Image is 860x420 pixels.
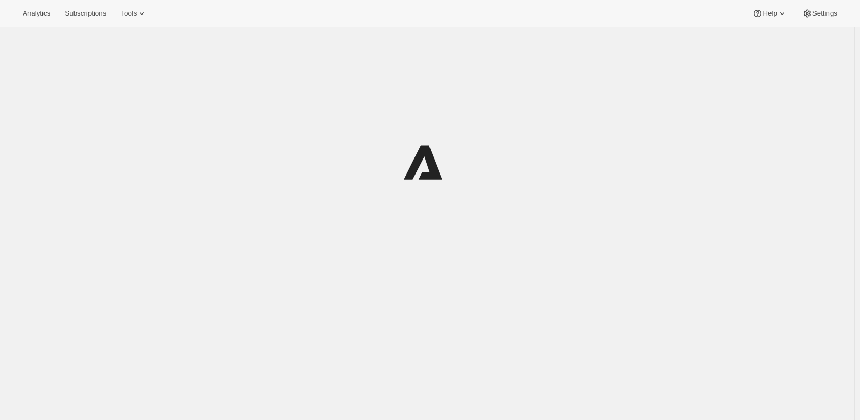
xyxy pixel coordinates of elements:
[121,9,137,18] span: Tools
[23,9,50,18] span: Analytics
[796,6,843,21] button: Settings
[812,9,837,18] span: Settings
[114,6,153,21] button: Tools
[746,6,793,21] button: Help
[65,9,106,18] span: Subscriptions
[763,9,777,18] span: Help
[17,6,56,21] button: Analytics
[58,6,112,21] button: Subscriptions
